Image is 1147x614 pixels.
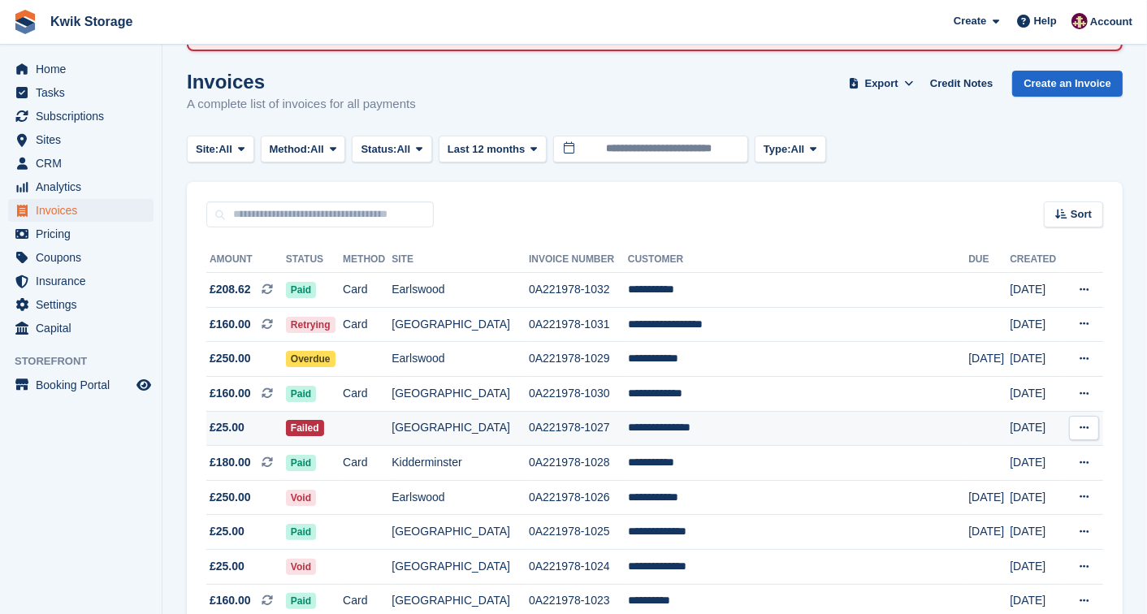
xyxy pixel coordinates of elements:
span: Paid [286,593,316,609]
td: 0A221978-1026 [529,480,628,515]
th: Method [343,247,392,273]
img: stora-icon-8386f47178a22dfd0bd8f6a31ec36ba5ce8667c1dd55bd0f319d3a0aa187defe.svg [13,10,37,34]
span: Invoices [36,199,133,222]
button: Status: All [352,136,431,162]
td: Earlswood [392,342,529,377]
th: Invoice Number [529,247,628,273]
h1: Invoices [187,71,416,93]
span: All [397,141,411,158]
a: menu [8,223,154,245]
td: [DATE] [1010,376,1063,411]
span: Paid [286,386,316,402]
button: Last 12 months [439,136,547,162]
span: Tasks [36,81,133,104]
span: Void [286,490,316,506]
a: menu [8,199,154,222]
th: Status [286,247,343,273]
span: Account [1090,14,1132,30]
span: Create [954,13,986,29]
td: Card [343,273,392,308]
span: Home [36,58,133,80]
a: Create an Invoice [1012,71,1123,97]
td: [DATE] [1010,342,1063,377]
a: menu [8,317,154,339]
a: menu [8,105,154,128]
td: 0A221978-1029 [529,342,628,377]
td: [DATE] [968,342,1010,377]
a: Kwik Storage [44,8,139,35]
span: Settings [36,293,133,316]
th: Amount [206,247,286,273]
td: [GEOGRAPHIC_DATA] [392,376,529,411]
th: Due [968,247,1010,273]
td: [DATE] [1010,480,1063,515]
span: Booking Portal [36,374,133,396]
span: Method: [270,141,311,158]
span: Capital [36,317,133,339]
span: £250.00 [210,350,251,367]
td: [DATE] [1010,411,1063,446]
p: A complete list of invoices for all payments [187,95,416,114]
button: Type: All [755,136,826,162]
td: Kidderminster [392,446,529,481]
th: Customer [628,247,968,273]
span: CRM [36,152,133,175]
span: Subscriptions [36,105,133,128]
td: Card [343,307,392,342]
a: menu [8,293,154,316]
span: Site: [196,141,219,158]
span: £250.00 [210,489,251,506]
td: Earlswood [392,480,529,515]
span: Export [865,76,898,92]
span: Failed [286,420,324,436]
button: Method: All [261,136,346,162]
td: [GEOGRAPHIC_DATA] [392,307,529,342]
td: 0A221978-1028 [529,446,628,481]
td: [GEOGRAPHIC_DATA] [392,549,529,584]
a: menu [8,374,154,396]
th: Created [1010,247,1063,273]
a: menu [8,152,154,175]
span: Paid [286,282,316,298]
td: Card [343,446,392,481]
td: 0A221978-1024 [529,549,628,584]
span: Insurance [36,270,133,292]
td: [DATE] [968,515,1010,550]
span: £25.00 [210,558,245,575]
span: All [791,141,805,158]
td: [DATE] [1010,549,1063,584]
button: Site: All [187,136,254,162]
span: Pricing [36,223,133,245]
span: Retrying [286,317,335,333]
span: Overdue [286,351,335,367]
td: Card [343,376,392,411]
a: Credit Notes [924,71,999,97]
a: menu [8,270,154,292]
a: menu [8,128,154,151]
button: Export [846,71,917,97]
td: [GEOGRAPHIC_DATA] [392,411,529,446]
span: Sites [36,128,133,151]
span: Coupons [36,246,133,269]
a: menu [8,246,154,269]
td: [DATE] [1010,273,1063,308]
span: Type: [764,141,791,158]
td: 0A221978-1032 [529,273,628,308]
img: ellie tragonette [1071,13,1088,29]
span: All [219,141,232,158]
span: Sort [1071,206,1092,223]
span: £208.62 [210,281,251,298]
span: £25.00 [210,419,245,436]
a: menu [8,81,154,104]
span: Help [1034,13,1057,29]
span: All [310,141,324,158]
a: menu [8,58,154,80]
span: Paid [286,455,316,471]
td: [GEOGRAPHIC_DATA] [392,515,529,550]
th: Site [392,247,529,273]
span: Status: [361,141,396,158]
span: £160.00 [210,592,251,609]
span: £160.00 [210,316,251,333]
td: [DATE] [1010,446,1063,481]
td: 0A221978-1027 [529,411,628,446]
